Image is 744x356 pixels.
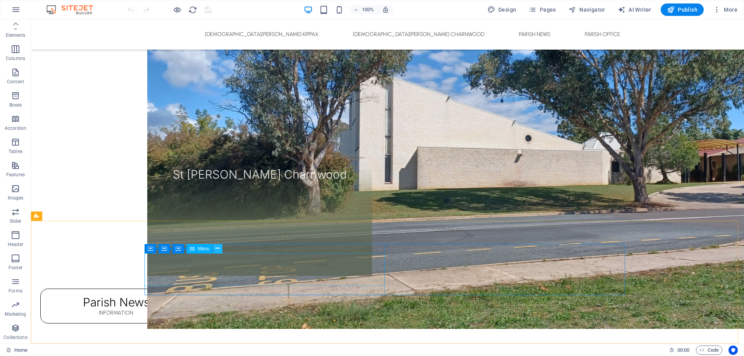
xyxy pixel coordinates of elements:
img: Editor Logo [45,5,103,14]
button: AI Writer [615,3,654,16]
p: Header [8,241,23,248]
p: Columns [6,55,25,62]
p: Forms [9,288,22,294]
h6: 100% [362,5,374,14]
button: Usercentrics [728,346,738,355]
button: More [710,3,741,16]
p: Accordion [5,125,26,131]
button: Publish [661,3,704,16]
p: Features [6,172,25,178]
span: Pages [529,6,556,14]
button: 100% [350,5,378,14]
a: St [PERSON_NAME] Charnwood [116,148,341,256]
span: Menu [198,246,210,251]
p: Elements [6,32,26,38]
i: Reload page [188,5,197,14]
p: Boxes [9,102,22,108]
span: 00 00 [677,346,689,355]
div: Design (Ctrl+Alt+Y) [484,3,520,16]
p: Slider [10,218,22,224]
p: Tables [9,148,22,155]
span: Code [699,346,719,355]
span: AI Writer [618,6,651,14]
span: Navigator [568,6,605,14]
p: Content [7,79,24,85]
a: Click to cancel selection. Double-click to open Pages [6,346,28,355]
button: Click here to leave preview mode and continue editing [172,5,182,14]
p: Footer [9,265,22,271]
span: More [713,6,737,14]
button: reload [188,5,197,14]
p: Images [8,195,24,201]
button: Design [484,3,520,16]
p: Collections [3,334,27,341]
button: Navigator [565,3,608,16]
span: Publish [667,6,697,14]
span: Design [487,6,517,14]
h6: Session time [669,346,690,355]
button: Code [696,346,722,355]
button: Pages [525,3,559,16]
p: Marketing [5,311,26,317]
span: : [683,347,684,353]
i: On resize automatically adjust zoom level to fit chosen device. [382,6,389,13]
